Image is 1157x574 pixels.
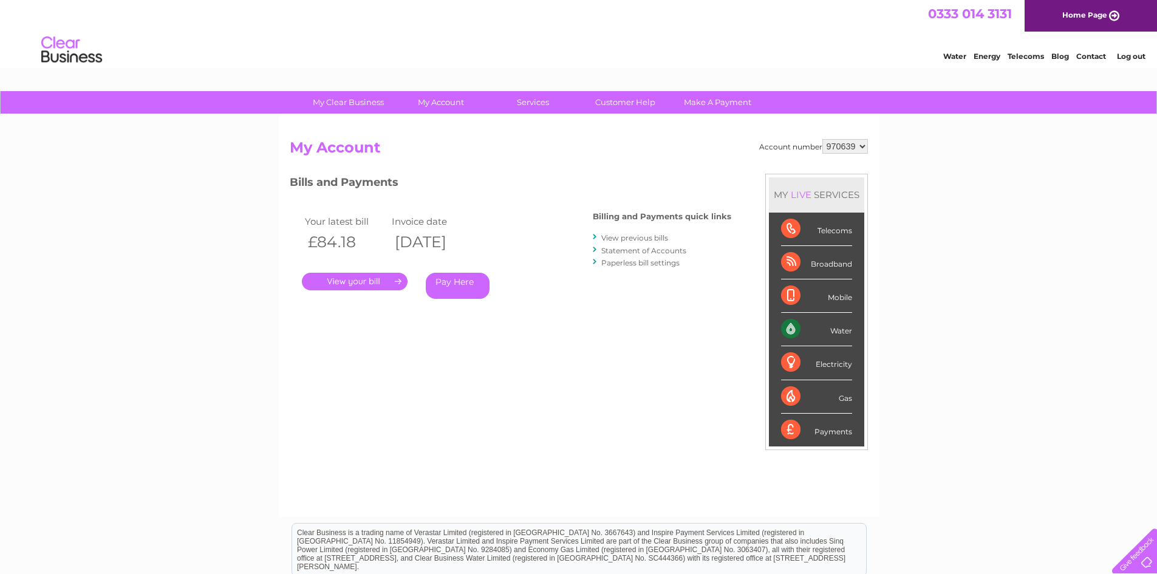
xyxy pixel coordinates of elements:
[781,246,852,279] div: Broadband
[781,346,852,380] div: Electricity
[391,91,491,114] a: My Account
[1051,52,1069,61] a: Blog
[601,258,680,267] a: Paperless bill settings
[290,139,868,162] h2: My Account
[389,213,476,230] td: Invoice date
[943,52,966,61] a: Water
[290,174,731,195] h3: Bills and Payments
[601,233,668,242] a: View previous bills
[781,380,852,414] div: Gas
[788,189,814,200] div: LIVE
[759,139,868,154] div: Account number
[389,230,476,255] th: [DATE]
[292,7,866,59] div: Clear Business is a trading name of Verastar Limited (registered in [GEOGRAPHIC_DATA] No. 3667643...
[601,246,686,255] a: Statement of Accounts
[781,414,852,446] div: Payments
[575,91,675,114] a: Customer Help
[781,279,852,313] div: Mobile
[1117,52,1145,61] a: Log out
[781,213,852,246] div: Telecoms
[302,213,389,230] td: Your latest bill
[41,32,103,69] img: logo.png
[302,230,389,255] th: £84.18
[426,273,490,299] a: Pay Here
[667,91,768,114] a: Make A Payment
[974,52,1000,61] a: Energy
[769,177,864,212] div: MY SERVICES
[781,313,852,346] div: Water
[593,212,731,221] h4: Billing and Payments quick links
[298,91,398,114] a: My Clear Business
[1076,52,1106,61] a: Contact
[483,91,583,114] a: Services
[302,273,408,290] a: .
[928,6,1012,21] a: 0333 014 3131
[1008,52,1044,61] a: Telecoms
